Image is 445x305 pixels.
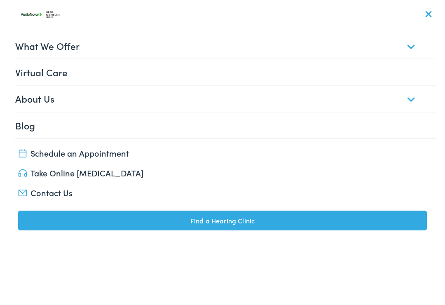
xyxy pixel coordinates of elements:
[18,190,27,196] img: utility icon
[18,169,27,177] img: utility icon
[18,147,427,159] a: Schedule an Appointment
[18,167,427,178] a: Take Online [MEDICAL_DATA]
[18,149,27,157] img: utility icon
[18,217,27,225] img: utility icon
[18,187,427,198] a: Contact Us
[15,59,436,85] a: Virtual Care
[15,33,436,59] a: What We Offer
[18,211,427,230] a: Find a Hearing Clinic
[15,113,436,138] a: Blog
[15,86,436,111] a: About Us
